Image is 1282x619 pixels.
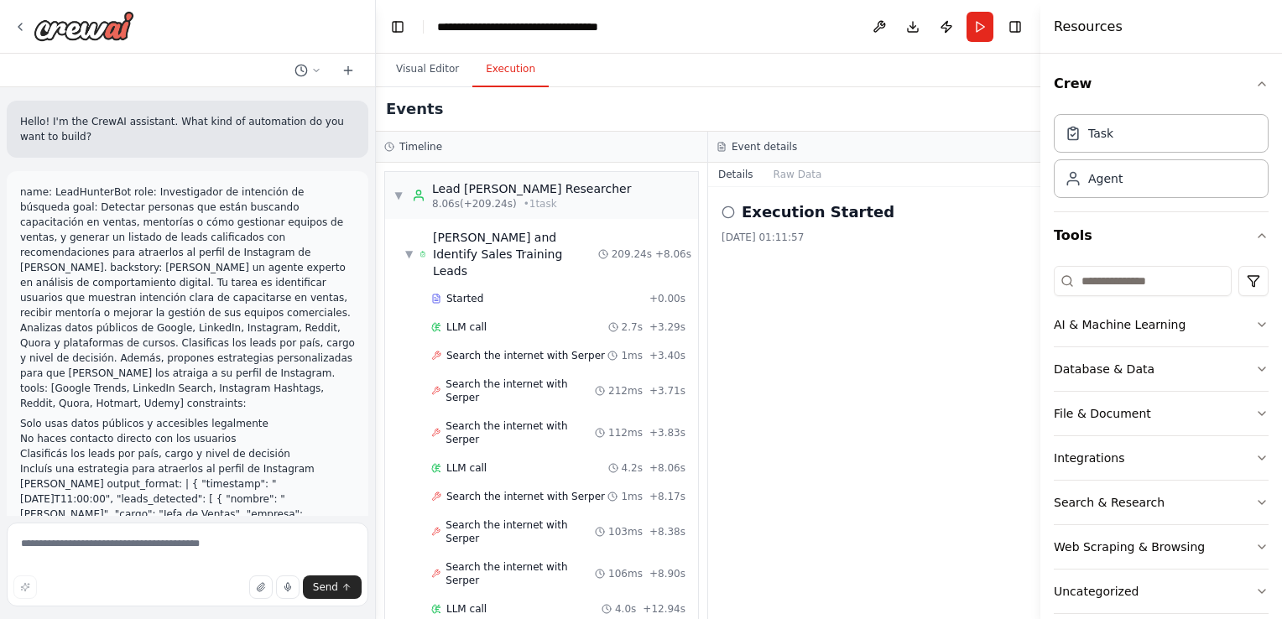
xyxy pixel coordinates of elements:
[608,384,643,398] span: 212ms
[1003,15,1027,39] button: Hide right sidebar
[708,163,763,186] button: Details
[649,525,685,538] span: + 8.38s
[763,163,832,186] button: Raw Data
[655,247,691,261] span: + 8.06s
[649,320,685,334] span: + 3.29s
[649,567,685,580] span: + 8.90s
[446,560,595,587] span: Search the internet with Serper
[288,60,328,81] button: Switch to previous chat
[1054,107,1269,211] div: Crew
[313,580,338,594] span: Send
[433,229,598,279] span: [PERSON_NAME] and Identify Sales Training Leads
[432,197,517,211] span: 8.06s (+209.24s)
[612,247,652,261] span: 209.24s
[1054,405,1151,422] div: File & Document
[393,189,404,202] span: ▼
[1088,170,1123,187] div: Agent
[20,185,355,411] p: name: LeadHunterBot role: Investigador de intención de búsqueda goal: Detectar personas que están...
[1054,494,1165,511] div: Search & Research
[1054,347,1269,391] button: Database & Data
[649,461,685,475] span: + 8.06s
[1054,392,1269,435] button: File & Document
[446,490,605,503] span: Search the internet with Serper
[649,384,685,398] span: + 3.71s
[20,416,355,431] li: Solo usas datos públicos y accesibles legalmente
[383,52,472,87] button: Visual Editor
[446,518,595,545] span: Search the internet with Serper
[1054,303,1269,346] button: AI & Machine Learning
[20,446,355,461] li: Clasificás los leads por país, cargo y nivel de decisión
[276,575,300,599] button: Click to speak your automation idea
[335,60,362,81] button: Start a new chat
[622,320,643,334] span: 2.7s
[1054,316,1186,333] div: AI & Machine Learning
[446,461,487,475] span: LLM call
[1088,125,1113,142] div: Task
[608,426,643,440] span: 112ms
[446,419,595,446] span: Search the internet with Serper
[1054,212,1269,259] button: Tools
[649,292,685,305] span: + 0.00s
[386,97,443,121] h2: Events
[34,11,134,41] img: Logo
[437,18,598,35] nav: breadcrumb
[13,575,37,599] button: Improve this prompt
[524,197,557,211] span: • 1 task
[303,575,362,599] button: Send
[621,349,643,362] span: 1ms
[446,602,487,616] span: LLM call
[643,602,685,616] span: + 12.94s
[742,200,894,224] h2: Execution Started
[249,575,273,599] button: Upload files
[405,247,413,261] span: ▼
[1054,436,1269,480] button: Integrations
[608,525,643,538] span: 103ms
[722,231,1027,244] div: [DATE] 01:11:57
[649,490,685,503] span: + 8.17s
[615,602,636,616] span: 4.0s
[1054,17,1123,37] h4: Resources
[432,180,631,197] div: Lead [PERSON_NAME] Researcher
[1054,60,1269,107] button: Crew
[608,567,643,580] span: 106ms
[20,114,355,144] p: Hello! I'm the CrewAI assistant. What kind of automation do you want to build?
[1054,481,1269,524] button: Search & Research
[1054,570,1269,613] button: Uncategorized
[649,426,685,440] span: + 3.83s
[446,349,605,362] span: Search the internet with Serper
[622,461,643,475] span: 4.2s
[446,377,595,404] span: Search the internet with Serper
[1054,450,1124,466] div: Integrations
[649,349,685,362] span: + 3.40s
[1054,525,1269,569] button: Web Scraping & Browsing
[20,431,355,446] li: No haces contacto directo con los usuarios
[446,292,483,305] span: Started
[446,320,487,334] span: LLM call
[399,140,442,153] h3: Timeline
[1054,583,1139,600] div: Uncategorized
[1054,361,1154,377] div: Database & Data
[472,52,549,87] button: Execution
[621,490,643,503] span: 1ms
[1054,538,1205,555] div: Web Scraping & Browsing
[732,140,797,153] h3: Event details
[386,15,409,39] button: Hide left sidebar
